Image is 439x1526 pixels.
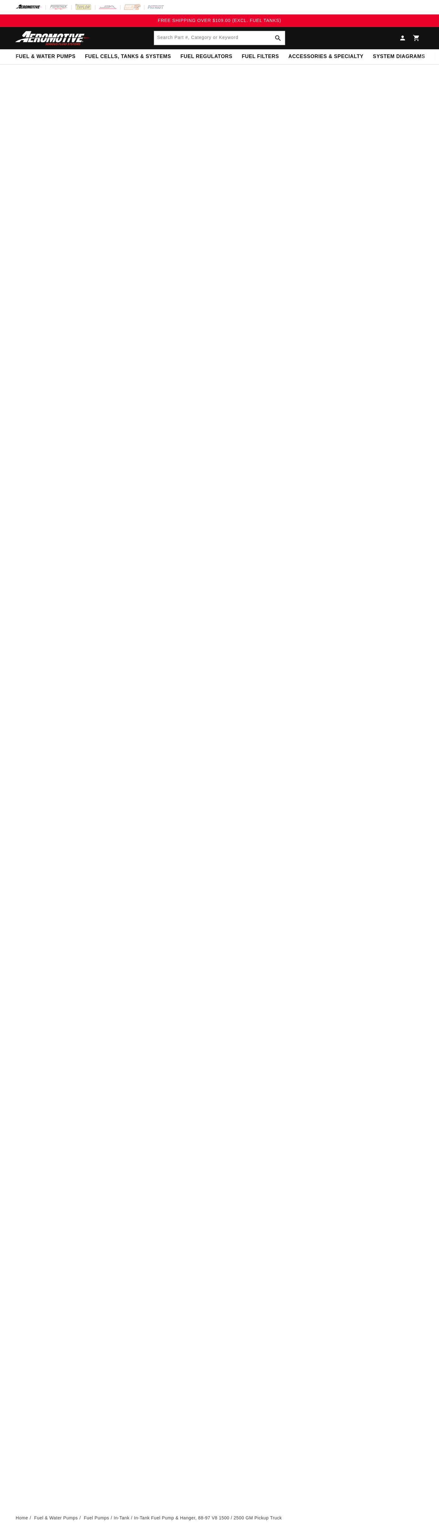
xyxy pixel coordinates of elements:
[11,49,80,64] summary: Fuel & Water Pumps
[84,1514,109,1521] a: Fuel Pumps
[288,53,363,60] span: Accessories & Specialty
[80,49,176,64] summary: Fuel Cells, Tanks & Systems
[284,49,368,64] summary: Accessories & Specialty
[180,53,232,60] span: Fuel Regulators
[114,1514,134,1521] li: In-Tank
[16,53,76,60] span: Fuel & Water Pumps
[271,31,285,45] button: Search Part #, Category or Keyword
[158,18,281,23] span: FREE SHIPPING OVER $109.00 (EXCL. FUEL TANKS)
[16,1514,423,1521] nav: breadcrumbs
[13,31,92,46] img: Aeromotive
[85,53,171,60] span: Fuel Cells, Tanks & Systems
[368,49,430,64] summary: System Diagrams
[34,1514,78,1521] a: Fuel & Water Pumps
[373,53,425,60] span: System Diagrams
[134,1514,282,1521] li: In-Tank Fuel Pump & Hanger, 88-97 V8 1500 / 2500 GM Pickup Truck
[242,53,279,60] span: Fuel Filters
[237,49,284,64] summary: Fuel Filters
[16,1514,28,1521] a: Home
[154,31,285,45] input: Search Part #, Category or Keyword
[176,49,237,64] summary: Fuel Regulators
